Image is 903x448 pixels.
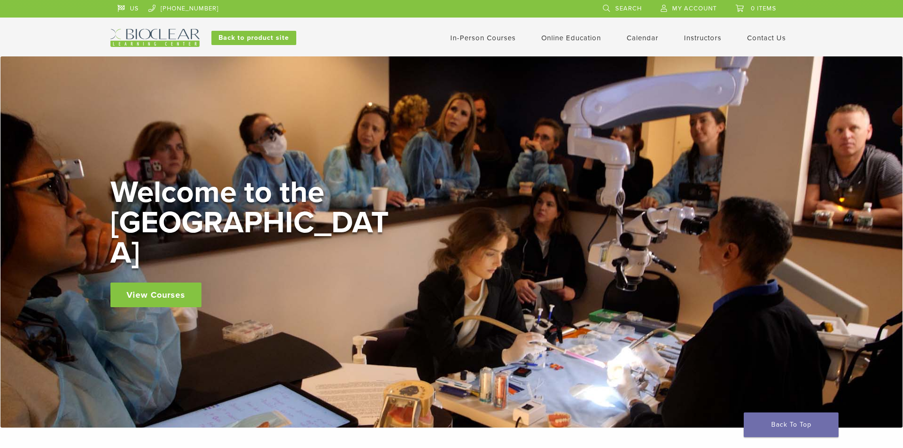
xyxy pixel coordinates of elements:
[110,29,200,47] img: Bioclear
[110,177,395,268] h2: Welcome to the [GEOGRAPHIC_DATA]
[627,34,658,42] a: Calendar
[672,5,717,12] span: My Account
[541,34,601,42] a: Online Education
[684,34,721,42] a: Instructors
[110,283,201,307] a: View Courses
[747,34,786,42] a: Contact Us
[211,31,296,45] a: Back to product site
[751,5,776,12] span: 0 items
[450,34,516,42] a: In-Person Courses
[744,412,839,437] a: Back To Top
[615,5,642,12] span: Search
